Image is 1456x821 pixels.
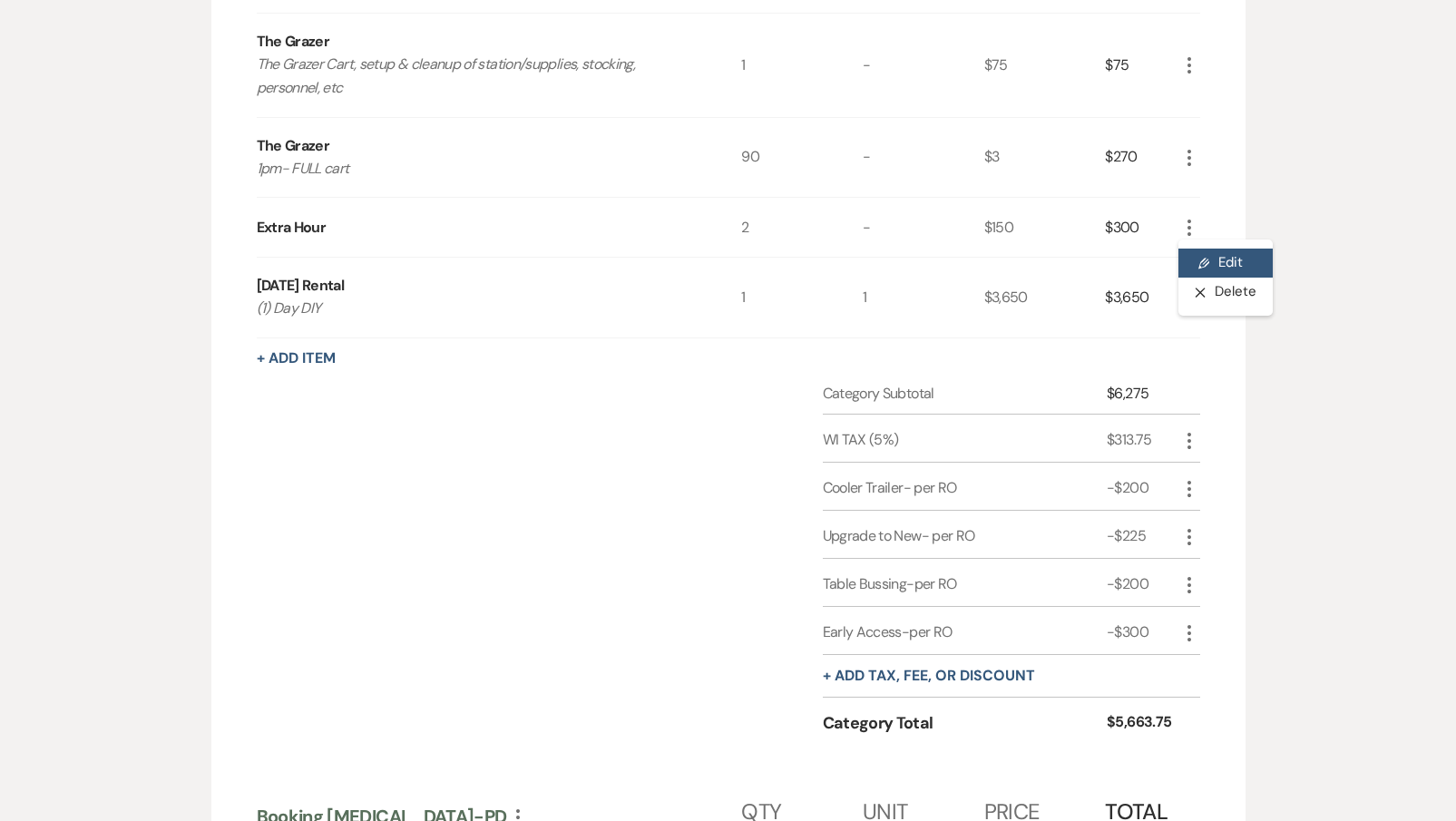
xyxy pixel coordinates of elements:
div: -$200 [1107,573,1178,595]
div: - [863,198,984,257]
button: Edit [1178,249,1273,278]
div: $313.75 [1107,429,1178,451]
div: $75 [984,14,1106,116]
div: The Grazer [257,135,330,157]
div: 1 [863,258,984,337]
div: Extra Hour [257,217,327,239]
div: Category Total [823,711,1108,736]
div: -$200 [1107,477,1178,499]
div: - [863,118,984,198]
div: $5,663.75 [1107,711,1178,736]
div: The Grazer [257,31,330,53]
div: 1 [741,14,863,116]
div: 1 [741,258,863,337]
div: [DATE] Rental [257,275,345,297]
div: Table Bussing-per RO [823,573,1108,595]
div: $270 [1105,118,1178,198]
button: + Add tax, fee, or discount [823,669,1035,683]
button: + Add Item [257,351,336,366]
div: $150 [984,198,1106,257]
div: $75 [1105,14,1178,116]
p: 1pm- FULL cart [257,157,693,181]
div: -$225 [1107,525,1178,547]
div: - [863,14,984,116]
div: -$300 [1107,621,1178,643]
div: Category Subtotal [823,383,1108,405]
p: (1) Day DIY [257,297,693,320]
p: The Grazer Cart, setup & cleanup of station/supplies, stocking, personnel, etc [257,53,693,99]
div: Cooler Trailer- per RO [823,477,1108,499]
div: 90 [741,118,863,198]
div: $300 [1105,198,1178,257]
div: $3,650 [1105,258,1178,337]
button: Delete [1178,278,1273,307]
div: Early Access-per RO [823,621,1108,643]
div: $3 [984,118,1106,198]
div: WI TAX (5%) [823,429,1108,451]
div: $3,650 [984,258,1106,337]
div: 2 [741,198,863,257]
div: $6,275 [1107,383,1178,405]
div: Upgrade to New- per RO [823,525,1108,547]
